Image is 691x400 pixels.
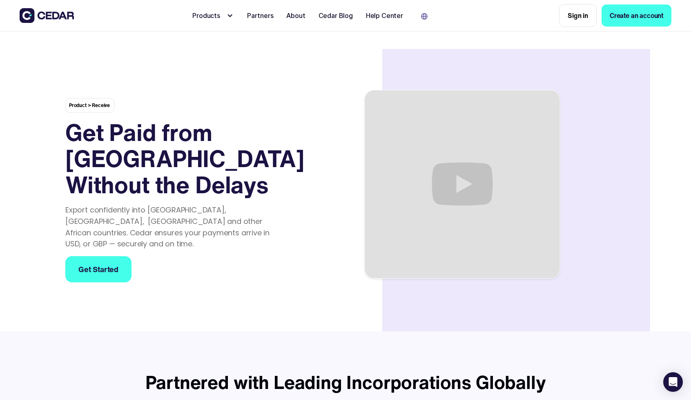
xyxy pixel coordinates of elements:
div: Cedar Blog [319,11,353,20]
iframe: Introducing Our Receive Feature | Collecting payments from Africa has never been easier. [365,90,560,278]
a: About [283,7,308,25]
div: Partners [247,11,274,20]
strong: Get Paid from [GEOGRAPHIC_DATA] Without the Delays [65,115,305,202]
div: Products [192,11,224,20]
div: Products [189,7,237,24]
a: Help Center [363,7,406,25]
div: Open Intercom Messenger [663,372,683,392]
a: Sign in [559,4,597,27]
div: About [286,11,305,20]
a: Partners [244,7,277,25]
a: Cedar Blog [315,7,356,25]
a: Get Started [65,256,132,282]
strong: Partnered with Leading Incorporations Globally [145,369,546,396]
div: Export confidently into [GEOGRAPHIC_DATA], [GEOGRAPHIC_DATA], [GEOGRAPHIC_DATA] and other African... [65,204,285,250]
div: Product > Receive [65,98,114,113]
a: Create an account [602,4,671,27]
img: world icon [421,13,428,20]
div: Help Center [366,11,403,20]
div: Sign in [568,11,588,20]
